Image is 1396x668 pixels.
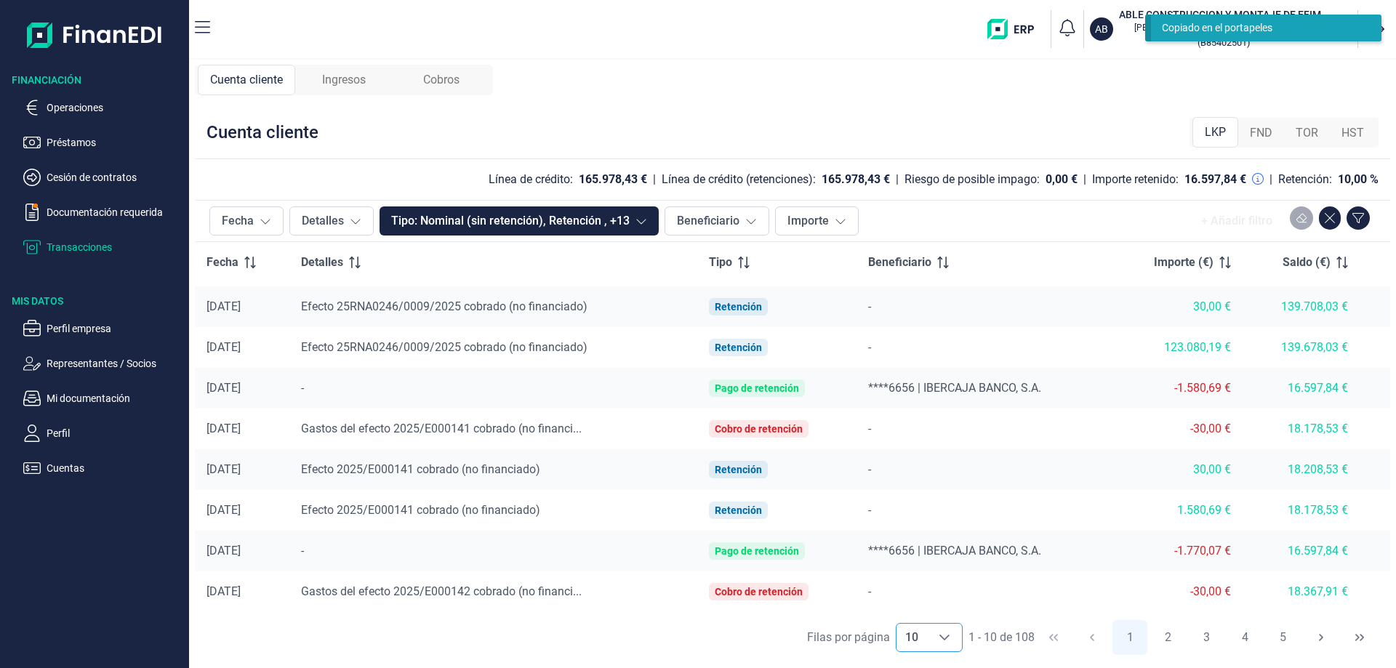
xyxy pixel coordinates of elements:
[715,586,803,597] div: Cobro de retención
[1075,620,1110,655] button: Previous Page
[206,381,278,395] div: [DATE]
[1254,299,1348,314] div: 139.708,03 €
[1192,117,1238,148] div: LKP
[489,172,573,187] div: Línea de crédito:
[868,503,871,517] span: -
[301,381,304,395] span: -
[1092,172,1179,187] div: Importe retenido:
[198,65,295,95] div: Cuenta cliente
[1124,381,1231,395] div: -1.580,69 €
[1254,381,1348,395] div: 16.597,84 €
[23,320,183,337] button: Perfil empresa
[1304,620,1339,655] button: Next Page
[1341,124,1364,142] span: HST
[210,71,283,89] span: Cuenta cliente
[1083,171,1086,188] div: |
[1254,340,1348,355] div: 139.678,03 €
[1330,118,1376,148] div: HST
[1254,544,1348,558] div: 16.597,84 €
[47,390,183,407] p: Mi documentación
[822,172,890,187] div: 165.978,43 €
[301,422,582,435] span: Gastos del efecto 2025/E000141 cobrado (no financi...
[1124,340,1231,355] div: 123.080,19 €
[896,171,899,188] div: |
[715,382,799,394] div: Pago de retención
[206,462,278,477] div: [DATE]
[1162,20,1360,36] div: Copiado en el portapeles
[1124,503,1231,518] div: 1.580,69 €
[1283,254,1331,271] span: Saldo (€)
[904,172,1040,187] div: Riesgo de posible impago:
[868,544,1041,558] span: ****6656 | IBERCAJA BANCO, S.A.
[47,169,183,186] p: Cesión de contratos
[1189,620,1224,655] button: Page 3
[301,462,540,476] span: Efecto 2025/E000141 cobrado (no financiado)
[23,204,183,221] button: Documentación requerida
[209,206,284,236] button: Fecha
[653,171,656,188] div: |
[47,238,183,256] p: Transacciones
[1342,620,1377,655] button: Last Page
[47,355,183,372] p: Representantes / Socios
[1254,584,1348,599] div: 18.367,91 €
[715,301,762,313] div: Retención
[206,299,278,314] div: [DATE]
[206,121,318,144] div: Cuenta cliente
[23,238,183,256] button: Transacciones
[206,422,278,436] div: [DATE]
[1266,620,1301,655] button: Page 5
[1227,620,1262,655] button: Page 4
[1046,172,1078,187] div: 0,00 €
[1184,172,1246,187] div: 16.597,84 €
[1278,172,1332,187] div: Retención:
[393,65,490,95] div: Cobros
[23,169,183,186] button: Cesión de contratos
[47,424,183,442] p: Perfil
[1154,254,1214,271] span: Importe (€)
[289,206,374,236] button: Detalles
[1254,462,1348,477] div: 18.208,53 €
[1124,544,1231,558] div: -1.770,07 €
[1338,172,1379,187] div: 10,00 %
[868,254,931,271] span: Beneficiario
[1254,503,1348,518] div: 18.178,53 €
[27,12,163,58] img: Logo de aplicación
[1112,620,1147,655] button: Page 1
[868,462,871,476] span: -
[1124,462,1231,477] div: 30,00 €
[1296,124,1318,142] span: TOR
[1124,584,1231,599] div: -30,00 €
[579,172,647,187] div: 165.978,43 €
[1205,124,1226,141] span: LKP
[206,503,278,518] div: [DATE]
[1119,22,1328,33] p: [PERSON_NAME] MONTAÑA [PERSON_NAME]
[47,320,183,337] p: Perfil empresa
[807,629,890,646] div: Filas por página
[868,340,871,354] span: -
[301,503,540,517] span: Efecto 2025/E000141 cobrado (no financiado)
[1090,7,1352,51] button: ABABLE CONSTRUCCION Y MONTAJE DE EFIMEROS SL[PERSON_NAME] MONTAÑA [PERSON_NAME](B85402501)
[301,254,343,271] span: Detalles
[1254,422,1348,436] div: 18.178,53 €
[206,254,238,271] span: Fecha
[206,544,278,558] div: [DATE]
[23,355,183,372] button: Representantes / Socios
[1095,22,1108,36] p: AB
[868,422,871,435] span: -
[47,134,183,151] p: Préstamos
[709,254,732,271] span: Tipo
[715,464,762,475] div: Retención
[927,624,962,651] div: Choose
[662,172,816,187] div: Línea de crédito (retenciones):
[968,632,1035,643] span: 1 - 10 de 108
[775,206,859,236] button: Importe
[47,204,183,221] p: Documentación requerida
[47,99,183,116] p: Operaciones
[301,544,304,558] span: -
[423,71,460,89] span: Cobros
[23,459,183,477] button: Cuentas
[23,134,183,151] button: Préstamos
[23,390,183,407] button: Mi documentación
[1036,620,1071,655] button: First Page
[1124,422,1231,436] div: -30,00 €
